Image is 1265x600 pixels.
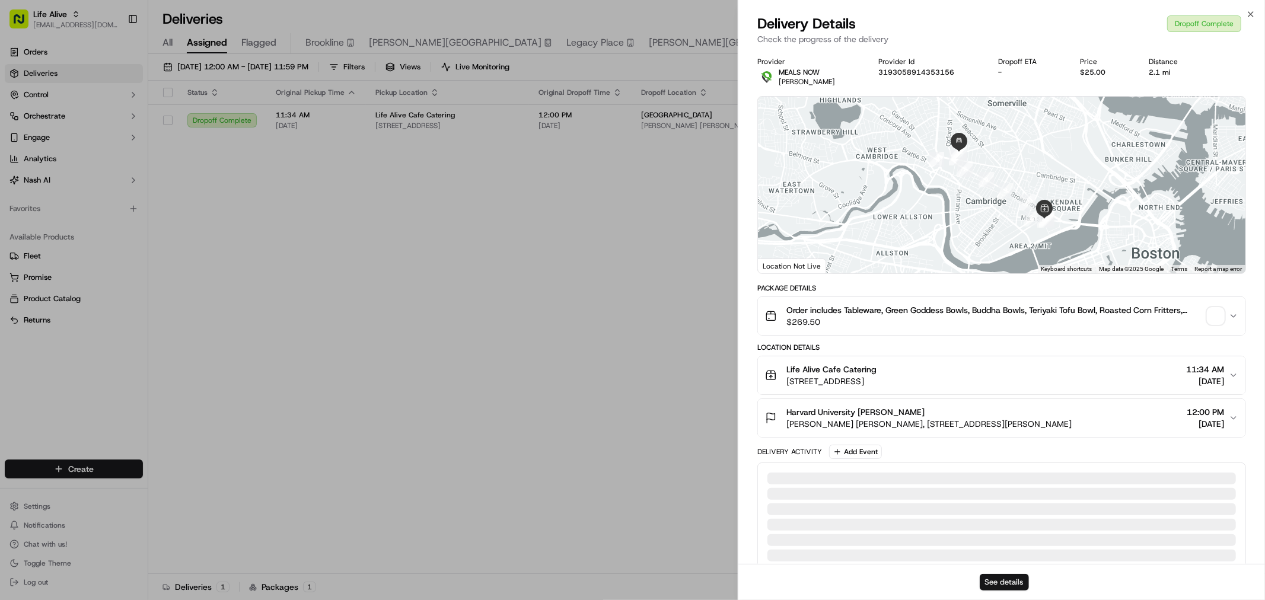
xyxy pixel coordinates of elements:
[31,76,214,89] input: Got a question? Start typing here...
[757,14,856,33] span: Delivery Details
[1080,57,1130,66] div: Price
[758,356,1245,394] button: Life Alive Cafe Catering[STREET_ADDRESS]11:34 AM[DATE]
[112,172,190,184] span: API Documentation
[100,173,110,183] div: 💻
[758,399,1245,437] button: Harvard University [PERSON_NAME][PERSON_NAME] [PERSON_NAME], [STREET_ADDRESS][PERSON_NAME]12:00 P...
[1186,375,1224,387] span: [DATE]
[757,68,776,87] img: melas_now_logo.png
[761,258,800,273] img: Google
[40,113,195,125] div: Start new chat
[829,445,882,459] button: Add Event
[1024,211,1039,226] div: 4
[1039,212,1054,228] div: 7
[980,574,1029,591] button: See details
[40,125,150,135] div: We're available if you need us!
[758,258,826,273] div: Location Not Live
[1187,406,1224,418] span: 12:00 PM
[786,406,925,418] span: Harvard University [PERSON_NAME]
[957,161,973,177] div: 2
[879,57,979,66] div: Provider Id
[979,172,994,187] div: 9
[12,47,216,66] p: Welcome 👋
[1037,212,1053,228] div: 5
[1171,266,1187,272] a: Terms (opens in new tab)
[929,152,944,167] div: 1
[1186,363,1224,375] span: 11:34 AM
[786,375,877,387] span: [STREET_ADDRESS]
[1149,57,1202,66] div: Distance
[998,183,1014,199] div: 3
[761,258,800,273] a: Open this area in Google Maps (opens a new window)
[7,167,95,189] a: 📗Knowledge Base
[84,200,144,210] a: Powered byPylon
[12,113,33,135] img: 1736555255976-a54dd68f-1ca7-489b-9aae-adbdc363a1c4
[757,33,1246,45] p: Check the progress of the delivery
[786,316,1203,328] span: $269.50
[1149,68,1202,77] div: 2.1 mi
[12,12,36,36] img: Nash
[786,304,1203,316] span: Order includes Tableware, Green Goddess Bowls, Buddha Bowls, Teriyaki Tofu Bowl, Roasted Corn Fri...
[1099,266,1164,272] span: Map data ©2025 Google
[786,418,1072,430] span: [PERSON_NAME] [PERSON_NAME], [STREET_ADDRESS][PERSON_NAME]
[118,201,144,210] span: Pylon
[1080,68,1130,77] div: $25.00
[757,447,822,457] div: Delivery Activity
[949,150,964,165] div: 10
[757,283,1246,293] div: Package Details
[1194,266,1242,272] a: Report a map error
[1020,194,1035,210] div: 8
[786,363,877,375] span: Life Alive Cafe Catering
[95,167,195,189] a: 💻API Documentation
[24,172,91,184] span: Knowledge Base
[1041,265,1092,273] button: Keyboard shortcuts
[757,343,1246,352] div: Location Details
[879,68,955,77] button: 3193058914353156
[998,57,1061,66] div: Dropoff ETA
[12,173,21,183] div: 📗
[202,117,216,131] button: Start new chat
[1187,418,1224,430] span: [DATE]
[758,297,1245,335] button: Order includes Tableware, Green Goddess Bowls, Buddha Bowls, Teriyaki Tofu Bowl, Roasted Corn Fri...
[779,77,835,87] span: [PERSON_NAME]
[757,57,859,66] div: Provider
[998,68,1061,77] div: -
[779,68,835,77] p: MEALS NOW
